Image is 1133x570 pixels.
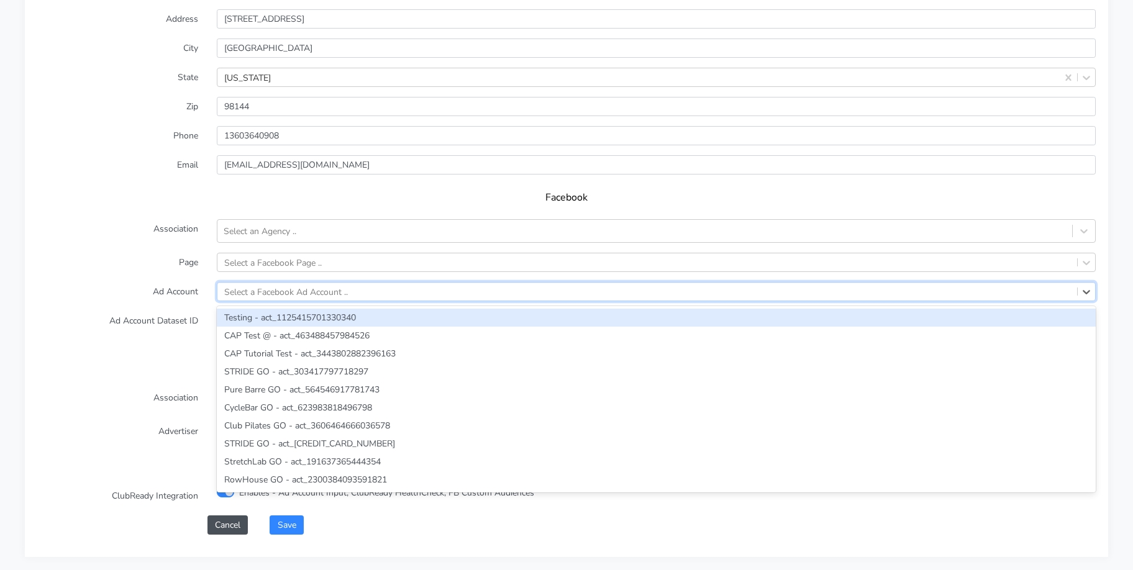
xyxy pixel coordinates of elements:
[217,435,1096,453] div: STRIDE GO - act_[CREDIT_CARD_NUMBER]
[50,192,1083,204] h5: Facebook
[224,285,348,298] div: Select a Facebook Ad Account ..
[28,97,207,116] label: Zip
[28,253,207,272] label: Page
[28,388,207,412] label: Association
[217,417,1096,435] div: Club Pilates GO - act_3606464666036578
[28,486,207,505] label: ClubReady Integration
[217,381,1096,399] div: Pure Barre GO - act_564546917781743
[217,399,1096,417] div: CycleBar GO - act_623983818496798
[217,489,1096,507] div: Pure Barre GO - act_193605385208997
[217,97,1096,116] input: Enter Zip ..
[217,155,1096,174] input: Enter Email ...
[217,126,1096,145] input: Enter phone ...
[207,515,248,535] button: Cancel
[217,453,1096,471] div: StretchLab GO - act_191637365444354
[50,361,1083,373] h5: TikTok
[270,515,303,535] button: Save
[224,256,322,269] div: Select a Facebook Page ..
[50,458,1083,470] h5: Settings
[28,9,207,29] label: Address
[224,225,296,238] div: Select an Agency ..
[28,68,207,87] label: State
[28,422,207,441] label: Advertiser
[217,309,1096,327] div: Testing - act_1125415701330340
[217,327,1096,345] div: CAP Test @ - act_463488457984526
[224,71,271,84] div: [US_STATE]
[217,9,1096,29] input: Enter Address ..
[28,311,207,343] label: Ad Account Dataset ID
[28,155,207,174] label: Email
[28,38,207,58] label: City
[28,282,207,301] label: Ad Account
[217,345,1096,363] div: CAP Tutorial Test - act_3443802882396163
[217,471,1096,489] div: RowHouse GO - act_2300384093591821
[28,126,207,145] label: Phone
[217,363,1096,381] div: STRIDE GO - act_303417797718297
[28,219,207,243] label: Association
[217,38,1096,58] input: Enter the City ..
